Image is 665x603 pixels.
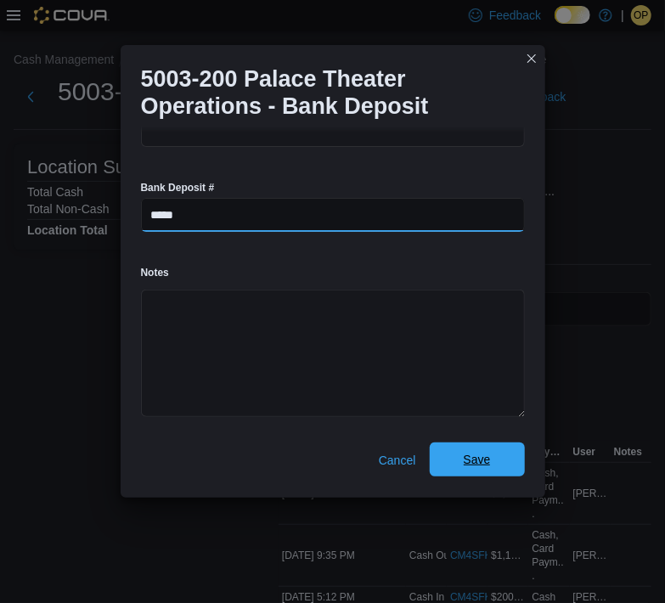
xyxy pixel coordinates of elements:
span: Save [464,451,491,468]
button: Cancel [372,443,423,477]
button: Closes this modal window [521,48,542,69]
label: Bank Deposit # [141,181,215,194]
label: Notes [141,266,169,279]
span: Cancel [379,452,416,469]
button: Save [430,442,525,476]
h1: 5003-200 Palace Theater Operations - Bank Deposit [141,65,511,120]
